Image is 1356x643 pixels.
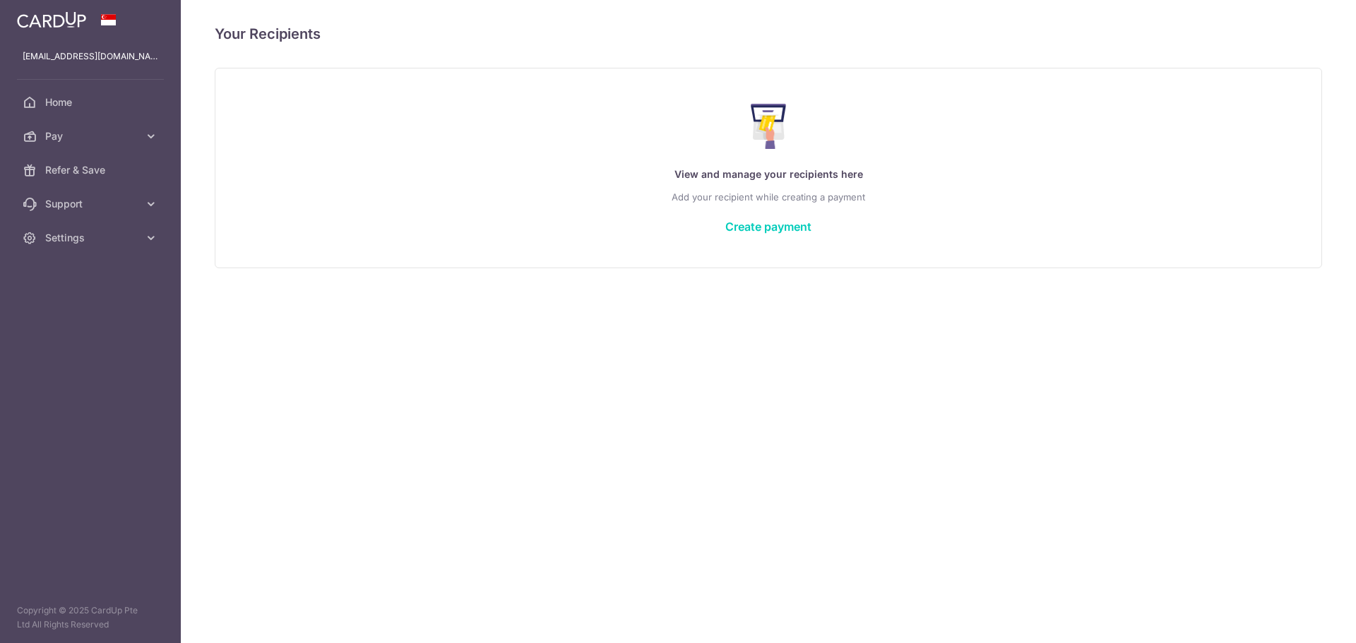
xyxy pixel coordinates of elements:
span: Pay [45,129,138,143]
a: Create payment [725,220,811,234]
span: Home [45,95,138,109]
img: Make Payment [751,104,787,149]
span: Support [45,197,138,211]
span: Refer & Save [45,163,138,177]
p: Add your recipient while creating a payment [244,188,1293,205]
p: View and manage your recipients here [244,166,1293,183]
img: CardUp [17,11,86,28]
p: [EMAIL_ADDRESS][DOMAIN_NAME] [23,49,158,64]
iframe: Opens a widget where you can find more information [1266,601,1342,636]
h4: Your Recipients [215,23,1322,45]
span: Settings [45,231,138,245]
